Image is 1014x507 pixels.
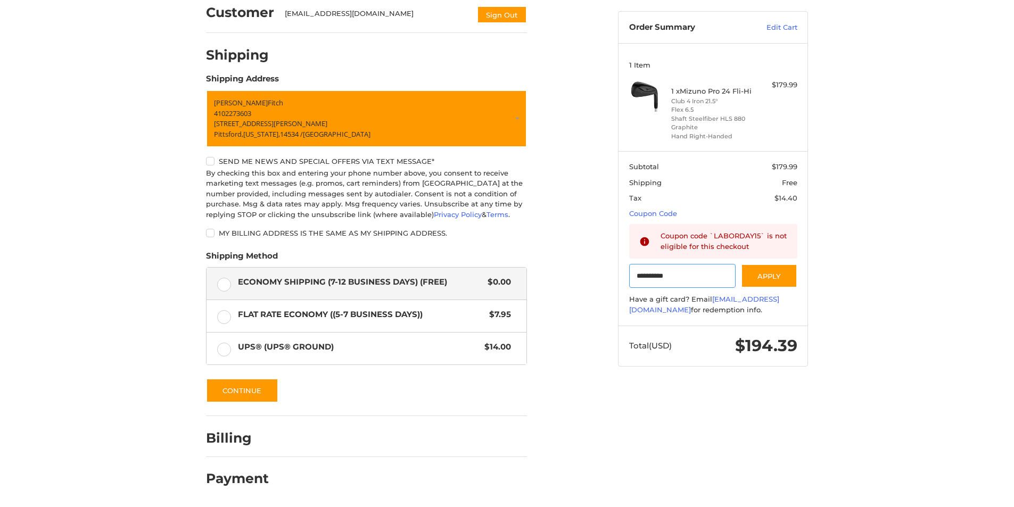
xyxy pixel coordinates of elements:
[243,129,280,139] span: [US_STATE],
[214,119,327,128] span: [STREET_ADDRESS][PERSON_NAME]
[206,73,279,90] legend: Shipping Address
[206,47,269,63] h2: Shipping
[484,309,511,321] span: $7.95
[671,132,753,141] li: Hand Right-Handed
[755,80,797,90] div: $179.99
[629,162,659,171] span: Subtotal
[629,294,797,315] div: Have a gift card? Email for redemption info.
[772,162,797,171] span: $179.99
[206,90,527,147] a: Enter or select a different address
[214,98,268,107] span: [PERSON_NAME]
[479,341,511,353] span: $14.00
[303,129,370,139] span: [GEOGRAPHIC_DATA]
[214,109,251,118] span: 4102273603
[735,336,797,355] span: $194.39
[629,209,677,218] a: Coupon Code
[238,341,480,353] span: UPS® (UPS® Ground)
[487,210,508,219] a: Terms
[482,276,511,288] span: $0.00
[238,276,483,288] span: Economy Shipping (7-12 Business Days) (Free)
[744,22,797,33] a: Edit Cart
[206,470,269,487] h2: Payment
[285,9,467,23] div: [EMAIL_ADDRESS][DOMAIN_NAME]
[238,309,484,321] span: Flat Rate Economy ((5-7 Business Days))
[629,194,641,202] span: Tax
[206,229,527,237] label: My billing address is the same as my shipping address.
[782,178,797,187] span: Free
[206,4,274,21] h2: Customer
[206,250,278,267] legend: Shipping Method
[206,168,527,220] div: By checking this box and entering your phone number above, you consent to receive marketing text ...
[671,114,753,132] li: Shaft Steelfiber HLS 880 Graphite
[434,210,482,219] a: Privacy Policy
[206,430,268,446] h2: Billing
[477,6,527,23] button: Sign Out
[629,264,736,288] input: Gift Certificate or Coupon Code
[280,129,303,139] span: 14534 /
[629,61,797,69] h3: 1 Item
[671,87,753,95] h4: 1 x Mizuno Pro 24 Fli-Hi
[214,129,243,139] span: Pittsford,
[629,340,672,351] span: Total (USD)
[629,178,662,187] span: Shipping
[926,478,1014,507] iframe: Google Customer Reviews
[629,295,779,314] a: [EMAIL_ADDRESS][DOMAIN_NAME]
[206,378,278,403] button: Continue
[629,22,744,33] h3: Order Summary
[774,194,797,202] span: $14.40
[268,98,283,107] span: Fitch
[206,157,527,165] label: Send me news and special offers via text message*
[741,264,797,288] button: Apply
[661,231,787,252] div: Coupon code `LABORDAY15` is not eligible for this checkout
[671,105,753,114] li: Flex 6.5
[671,97,753,106] li: Club 4 Iron 21.5°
